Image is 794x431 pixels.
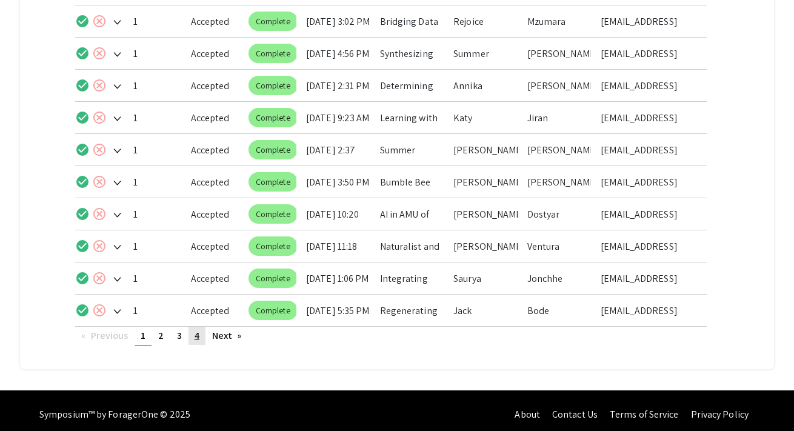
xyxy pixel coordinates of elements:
mat-icon: cancel [92,239,107,253]
div: 1 [133,70,181,101]
span: 1 [141,329,145,342]
div: Dostyar [527,198,592,230]
div: Accepted [191,262,239,294]
div: [EMAIL_ADDRESS][DOMAIN_NAME] [601,295,696,326]
img: Expand arrow [113,52,121,57]
mat-icon: check_circle [75,239,90,253]
div: [EMAIL_ADDRESS][DOMAIN_NAME] [601,262,696,294]
div: Jiran [527,102,592,133]
div: [EMAIL_ADDRESS][DOMAIN_NAME] [601,166,696,198]
div: [EMAIL_ADDRESS][DOMAIN_NAME] [601,38,696,69]
div: 1 [133,262,181,294]
img: Expand arrow [113,149,121,153]
div: [EMAIL_ADDRESS][DOMAIN_NAME] [601,102,696,133]
div: AI in AMU of [MEDICAL_DATA] [380,198,444,230]
div: [PERSON_NAME] [527,38,592,69]
div: Rejoice [453,5,518,37]
div: Accepted [191,134,239,165]
div: 1 [133,102,181,133]
div: [EMAIL_ADDRESS][DOMAIN_NAME] [601,230,696,262]
div: [PERSON_NAME] [453,134,518,165]
img: Expand arrow [113,84,121,89]
mat-icon: check_circle [75,175,90,189]
div: [EMAIL_ADDRESS][DOMAIN_NAME] [601,134,696,165]
div: 1 [133,198,181,230]
mat-chip: Complete [249,236,298,256]
img: Expand arrow [113,213,121,218]
mat-icon: check_circle [75,46,90,61]
mat-chip: Complete [249,269,298,288]
div: [DATE] 3:02 PM [306,5,370,37]
div: [PERSON_NAME] [527,134,592,165]
div: [PERSON_NAME] [527,70,592,101]
div: [DATE] 2:37 PM [306,134,370,165]
div: Summer Camps and Conferences Liaison:&nbsp;[PERSON_NAME] - Summer 2025 [380,134,444,165]
div: 1 [133,230,181,262]
div: Accepted [191,295,239,326]
div: [PERSON_NAME] [453,166,518,198]
div: [EMAIL_ADDRESS][DOMAIN_NAME] [601,198,696,230]
span: 3 [177,329,182,342]
div: Mzumara [527,5,592,37]
mat-icon: cancel [92,78,107,93]
mat-icon: cancel [92,46,107,61]
div: Accepted [191,5,239,37]
a: Next page [206,327,248,345]
div: [EMAIL_ADDRESS][DOMAIN_NAME] [601,70,696,101]
div: Regenerating Soil and Community [380,295,444,326]
div: Accepted [191,230,239,262]
div: [DATE] 3:50 PM [306,166,370,198]
div: Bode [527,295,592,326]
div: [DATE] 9:23 AM [306,102,370,133]
div: [PERSON_NAME] [453,230,518,262]
a: Contact Us [552,408,598,421]
mat-icon: check_circle [75,14,90,28]
mat-icon: cancel [92,303,107,318]
div: [PERSON_NAME] [453,198,518,230]
mat-icon: cancel [92,207,107,221]
img: Expand arrow [113,309,121,314]
div: Saurya [453,262,518,294]
div: Annika [453,70,518,101]
div: Katy [453,102,518,133]
mat-chip: Complete [249,76,298,95]
div: [DATE] 4:56 PM [306,38,370,69]
mat-icon: cancel [92,175,107,189]
mat-chip: Complete [249,204,298,224]
div: Accepted [191,198,239,230]
div: 1 [133,166,181,198]
mat-icon: check_circle [75,78,90,93]
iframe: Chat [9,376,52,422]
mat-chip: Complete [249,140,298,159]
div: Integrating Frontend Design and Backend Solutions in Live E-Commerce [380,262,444,294]
mat-icon: cancel [92,142,107,157]
div: Determining Predators of Eastern Wild Turkey Clutches [380,70,444,101]
div: Bumble Bee Abundance in Northeast [US_STATE][GEOGRAPHIC_DATA] [380,166,444,198]
div: Synthesizing Porous Polymer Microspheres [380,38,444,69]
div: [DATE] 2:31 PM [306,70,370,101]
div: Accepted [191,166,239,198]
mat-icon: cancel [92,110,107,125]
div: [DATE] 10:20 PM [306,198,370,230]
div: 1 [133,295,181,326]
span: Previous [91,329,128,342]
mat-icon: check_circle [75,271,90,286]
mat-icon: cancel [92,271,107,286]
div: Accepted [191,102,239,133]
div: Bridging Data and Development:&nbsp;A Summer Internship in Nonprofit Strategy [380,5,444,37]
img: Expand arrow [113,116,121,121]
ul: Pagination [75,327,706,346]
div: Jack [453,295,518,326]
a: About [515,408,540,421]
a: Privacy Policy [691,408,749,421]
img: Expand arrow [113,181,121,185]
img: Expand arrow [113,245,121,250]
div: [EMAIL_ADDRESS][DOMAIN_NAME] [601,5,696,37]
div: Ventura [527,230,592,262]
mat-chip: Complete [249,44,298,63]
mat-chip: Complete [249,172,298,192]
div: [DATE] 5:35 PM [306,295,370,326]
mat-icon: check_circle [75,303,90,318]
mat-chip: Complete [249,301,298,320]
mat-chip: Complete [249,12,298,31]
